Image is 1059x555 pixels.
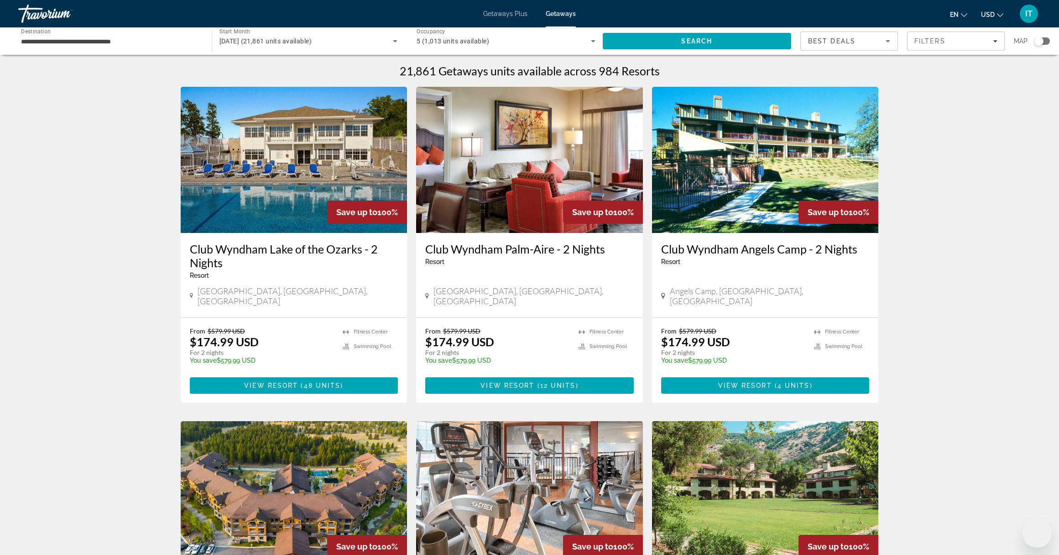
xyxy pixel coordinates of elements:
[219,37,312,45] span: [DATE] (21,861 units available)
[21,28,51,34] span: Destination
[425,357,452,364] span: You save
[572,207,613,217] span: Save up to
[1017,4,1041,23] button: User Menu
[443,327,480,335] span: $579.99 USD
[298,382,343,389] span: ( )
[219,28,250,35] span: Start Month
[808,37,856,45] span: Best Deals
[181,87,407,233] img: Club Wyndham Lake of the Ozarks - 2 Nights
[190,357,334,364] p: $579.99 USD
[336,542,377,551] span: Save up to
[808,36,890,47] mat-select: Sort by
[425,349,569,357] p: For 2 nights
[661,357,805,364] p: $579.99 USD
[661,349,805,357] p: For 2 nights
[425,357,569,364] p: $579.99 USD
[425,377,634,394] button: View Resort(12 units)
[718,382,772,389] span: View Resort
[534,382,578,389] span: ( )
[354,344,391,349] span: Swimming Pool
[907,32,1005,51] button: Filters
[950,8,967,21] button: Change language
[18,2,110,26] a: Travorium
[190,349,334,357] p: For 2 nights
[354,329,388,335] span: Fitness Center
[1014,35,1028,48] span: Map
[417,28,445,35] span: Occupancy
[190,377,398,394] button: View Resort(48 units)
[336,207,377,217] span: Save up to
[483,10,527,17] a: Getaways Plus
[304,382,341,389] span: 48 units
[772,382,813,389] span: ( )
[661,242,870,256] a: Club Wyndham Angels Camp - 2 Nights
[425,327,441,335] span: From
[825,329,859,335] span: Fitness Center
[425,258,444,265] span: Resort
[190,272,209,279] span: Resort
[914,37,945,45] span: Filters
[981,11,995,18] span: USD
[546,10,576,17] a: Getaways
[1022,518,1052,548] iframe: Button to launch messaging window
[652,87,879,233] img: Club Wyndham Angels Camp - 2 Nights
[540,382,576,389] span: 12 units
[679,327,716,335] span: $579.99 USD
[670,286,869,306] span: Angels Camp, [GEOGRAPHIC_DATA], [GEOGRAPHIC_DATA]
[777,382,810,389] span: 4 units
[21,36,200,47] input: Select destination
[572,542,613,551] span: Save up to
[198,286,398,306] span: [GEOGRAPHIC_DATA], [GEOGRAPHIC_DATA], [GEOGRAPHIC_DATA]
[1025,9,1033,18] span: IT
[661,377,870,394] button: View Resort(4 units)
[563,201,643,224] div: 100%
[190,327,205,335] span: From
[190,242,398,270] a: Club Wyndham Lake of the Ozarks - 2 Nights
[589,329,624,335] span: Fitness Center
[661,335,730,349] p: $174.99 USD
[681,37,712,45] span: Search
[190,357,217,364] span: You save
[244,382,298,389] span: View Resort
[950,11,959,18] span: en
[327,201,407,224] div: 100%
[190,335,259,349] p: $174.99 USD
[808,207,849,217] span: Save up to
[661,327,677,335] span: From
[661,357,688,364] span: You save
[480,382,534,389] span: View Resort
[808,542,849,551] span: Save up to
[825,344,862,349] span: Swimming Pool
[603,33,792,49] button: Search
[400,64,660,78] h1: 21,861 Getaways units available across 984 Resorts
[425,335,494,349] p: $174.99 USD
[417,37,489,45] span: 5 (1,013 units available)
[798,201,878,224] div: 100%
[208,327,245,335] span: $579.99 USD
[981,8,1003,21] button: Change currency
[589,344,627,349] span: Swimming Pool
[425,242,634,256] a: Club Wyndham Palm-Aire - 2 Nights
[416,87,643,233] img: Club Wyndham Palm-Aire - 2 Nights
[433,286,634,306] span: [GEOGRAPHIC_DATA], [GEOGRAPHIC_DATA], [GEOGRAPHIC_DATA]
[661,258,680,265] span: Resort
